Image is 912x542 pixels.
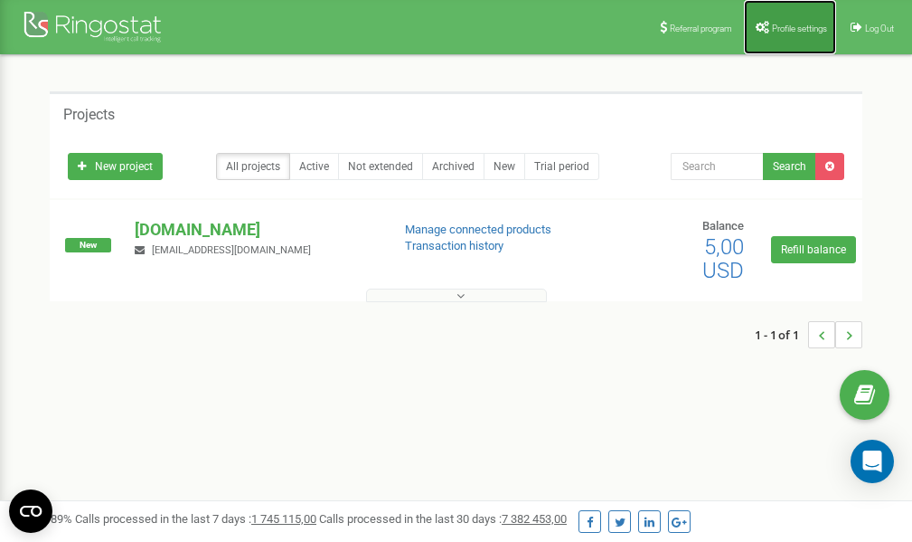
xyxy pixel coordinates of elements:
[63,107,115,123] h5: Projects
[75,512,316,526] span: Calls processed in the last 7 days :
[152,244,311,256] span: [EMAIL_ADDRESS][DOMAIN_NAME]
[771,236,856,263] a: Refill balance
[484,153,525,180] a: New
[319,512,567,526] span: Calls processed in the last 30 days :
[763,153,816,180] button: Search
[9,490,52,533] button: Open CMP widget
[65,238,111,252] span: New
[405,239,503,252] a: Transaction history
[405,223,551,236] a: Manage connected products
[289,153,339,180] a: Active
[422,153,484,180] a: Archived
[865,24,894,33] span: Log Out
[502,512,567,526] u: 7 382 453,00
[671,153,764,180] input: Search
[755,303,862,366] nav: ...
[670,24,732,33] span: Referral program
[135,218,375,242] p: [DOMAIN_NAME]
[702,234,744,283] span: 5,00 USD
[251,512,316,526] u: 1 745 115,00
[524,153,599,180] a: Trial period
[772,24,827,33] span: Profile settings
[338,153,423,180] a: Not extended
[216,153,290,180] a: All projects
[851,440,894,483] div: Open Intercom Messenger
[68,153,163,180] a: New project
[702,219,744,233] span: Balance
[755,321,808,348] span: 1 - 1 of 1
